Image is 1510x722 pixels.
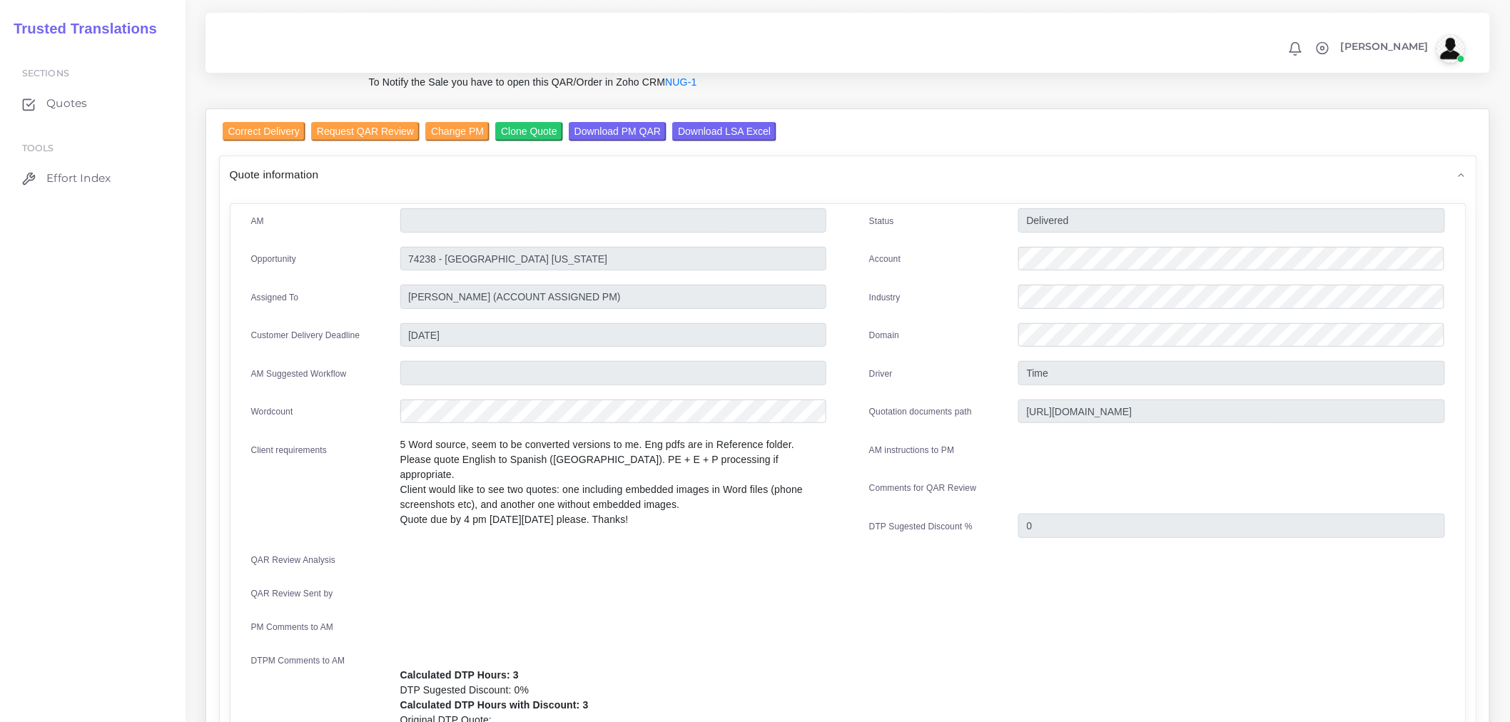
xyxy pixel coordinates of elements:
label: AM [251,215,264,228]
input: Request QAR Review [311,122,420,141]
span: Tools [22,143,54,153]
div: To Notify the Sale you have to open this QAR/Order in Zoho CRM [358,75,848,99]
label: AM instructions to PM [869,444,955,457]
label: Opportunity [251,253,297,265]
label: Wordcount [251,405,293,418]
label: DTPM Comments to AM [251,654,345,667]
b: Calculated DTP Hours with Discount: 3 [400,699,589,711]
a: NUG-1 [665,76,696,88]
label: QAR Review Sent by [251,587,333,600]
label: Driver [869,367,893,380]
a: [PERSON_NAME]avatar [1334,34,1470,63]
span: Quote information [230,166,319,183]
p: 5 Word source, seem to be converted versions to me. Eng pdfs are in Reference folder. Please quot... [400,437,826,527]
b: Calculated DTP Hours: 3 [400,669,519,681]
label: Account [869,253,901,265]
span: Effort Index [46,171,111,186]
label: Customer Delivery Deadline [251,329,360,342]
input: Clone Quote [495,122,563,141]
input: pm [400,285,826,309]
span: Sections [22,68,69,78]
a: Quotes [11,88,175,118]
a: Trusted Translations [4,17,157,41]
label: Assigned To [251,291,299,304]
input: Change PM [425,122,490,141]
label: AM Suggested Workflow [251,367,347,380]
label: Industry [869,291,901,304]
div: Quote information [220,156,1476,193]
label: Status [869,215,894,228]
img: avatar [1436,34,1465,63]
input: Download LSA Excel [672,122,776,141]
input: Download PM QAR [569,122,667,141]
h2: Trusted Translations [4,20,157,37]
span: Quotes [46,96,87,111]
label: Domain [869,329,899,342]
label: Client requirements [251,444,328,457]
label: Comments for QAR Review [869,482,976,494]
label: DTP Sugested Discount % [869,520,973,533]
label: Quotation documents path [869,405,972,418]
label: QAR Review Analysis [251,554,336,566]
input: Correct Delivery [223,122,305,141]
label: PM Comments to AM [251,621,334,634]
a: Effort Index [11,163,175,193]
span: [PERSON_NAME] [1341,41,1429,51]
